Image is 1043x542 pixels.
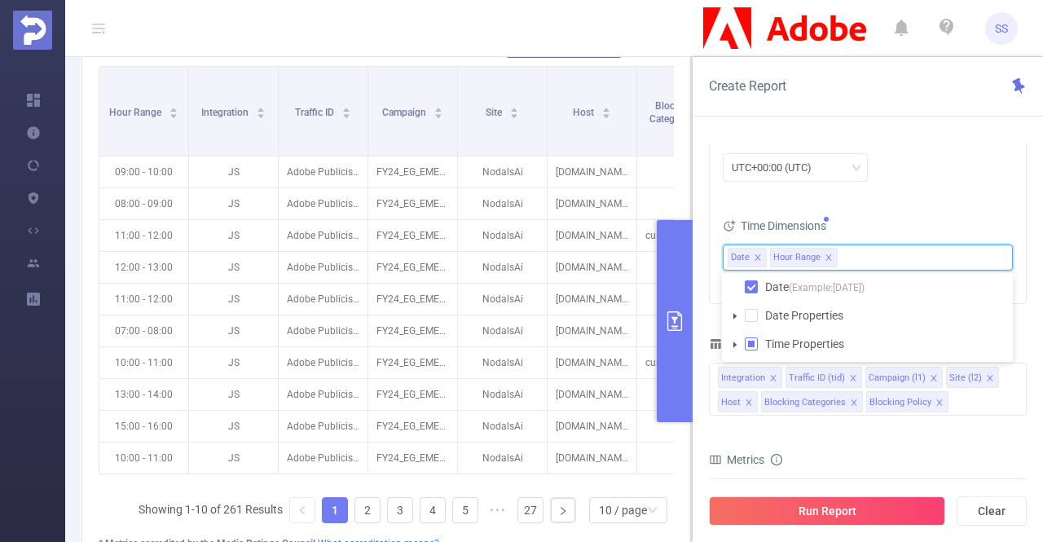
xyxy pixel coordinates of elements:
[789,282,865,293] span: (Example: [DATE] )
[869,368,926,389] div: Campaign (l1)
[852,163,861,174] i: icon: down
[721,368,765,389] div: Integration
[761,333,1008,355] span: Time Properties
[865,367,943,388] li: Campaign (l1)
[420,497,446,523] li: 4
[99,315,188,346] p: 07:00 - 08:00
[453,498,477,522] a: 5
[189,443,278,474] p: JS
[458,443,547,474] p: NodalsAi
[368,156,457,187] p: FY24_EG_EMEA_Creative_CCM_Acquisition_Buy_4200323233_P36036 [225038]
[458,347,547,378] p: NodalsAi
[709,78,786,94] span: Create Report
[485,497,511,523] li: Next 5 Pages
[189,252,278,283] p: JS
[548,252,636,283] p: [DOMAIN_NAME]
[368,188,457,219] p: FY24_EG_EMEA_Creative_CCM_Acquisition_Buy_4200323233_P36036 [225038]
[946,367,999,388] li: Site (l2)
[257,112,266,117] i: icon: caret-down
[599,498,647,522] div: 10 / page
[189,156,278,187] p: JS
[458,220,547,251] p: NodalsAi
[368,411,457,442] p: FY24_EG_EMEA_Creative_CCM_Acquisition_Buy_4200323233_P36036 [225038]
[765,309,843,322] span: Date Properties
[458,411,547,442] p: NodalsAi
[485,497,511,523] span: •••
[458,156,547,187] p: NodalsAi
[721,392,741,413] div: Host
[648,505,658,517] i: icon: down
[368,443,457,474] p: FY24_EG_EMEA_Creative_CCM_Acquisition_Buy_4200323233_P36036 [225038]
[189,284,278,315] p: JS
[601,105,611,115] div: Sort
[841,248,843,267] input: filter select
[279,156,367,187] p: Adobe Publicis Emea Tier 1 [27133]
[765,337,844,350] span: Time Properties
[368,252,457,283] p: FY24_EG_EMEA_Creative_CCM_Acquisition_Buy_4200323233_P36036 [225038]
[761,305,1008,327] span: Date Properties
[342,112,351,117] i: icon: caret-down
[289,497,315,523] li: Previous Page
[279,379,367,410] p: Adobe Publicis Emea Tier 1 [27133]
[109,107,164,118] span: Hour Range
[786,367,862,388] li: Traffic ID (tid)
[279,220,367,251] p: Adobe Publicis Emea Tier 1 [27133]
[602,105,611,110] i: icon: caret-up
[295,107,337,118] span: Traffic ID
[189,411,278,442] p: JS
[765,280,865,293] span: Date
[723,219,826,232] span: Time Dimensions
[368,220,457,251] p: FY24_EG_EMEA_Creative_CCM_Acquisition_Buy_4200323233_P36036 [225038]
[368,379,457,410] p: FY24_EG_EMEA_Creative_CCM_Acquisition_Buy_4200323233_P36036 [225038]
[458,252,547,283] p: NodalsAi
[935,399,944,408] i: icon: close
[995,12,1008,45] span: SS
[718,367,782,388] li: Integration
[769,374,777,384] i: icon: close
[825,253,833,263] i: icon: close
[139,497,283,523] li: Showing 1-10 of 261 Results
[731,249,750,267] span: Date
[189,347,278,378] p: JS
[189,188,278,219] p: JS
[382,107,429,118] span: Campaign
[930,374,938,384] i: icon: close
[256,105,266,115] div: Sort
[754,253,762,263] i: icon: close
[355,498,380,522] a: 2
[279,188,367,219] p: Adobe Publicis Emea Tier 1 [27133]
[486,107,504,118] span: Site
[548,379,636,410] p: [DOMAIN_NAME]
[764,392,846,413] div: Blocking Categories
[452,497,478,523] li: 5
[732,154,823,181] div: UTC+00:00 (UTC)
[709,496,945,526] button: Run Report
[949,368,982,389] div: Site (l2)
[99,156,188,187] p: 09:00 - 10:00
[517,497,544,523] li: 27
[189,220,278,251] p: JS
[458,315,547,346] p: NodalsAi
[368,347,457,378] p: FY24_EG_EMEA_Creative_CCM_Acquisition_Buy_4200323233_P36036 [225038]
[731,341,739,349] i: icon: caret-down
[761,391,863,412] li: Blocking Categories
[201,107,251,118] span: Integration
[99,284,188,315] p: 11:00 - 12:00
[573,107,596,118] span: Host
[169,105,178,115] div: Sort
[341,105,351,115] div: Sort
[433,105,443,115] div: Sort
[548,347,636,378] p: [DOMAIN_NAME]
[323,498,347,522] a: 1
[189,379,278,410] p: JS
[257,105,266,110] i: icon: caret-up
[548,220,636,251] p: [DOMAIN_NAME]
[986,374,994,384] i: icon: close
[718,391,758,412] li: Host
[388,498,412,522] a: 3
[354,497,381,523] li: 2
[99,188,188,219] p: 08:00 - 09:00
[279,443,367,474] p: Adobe Publicis Emea Tier 1 [27133]
[420,498,445,522] a: 4
[510,105,519,110] i: icon: caret-up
